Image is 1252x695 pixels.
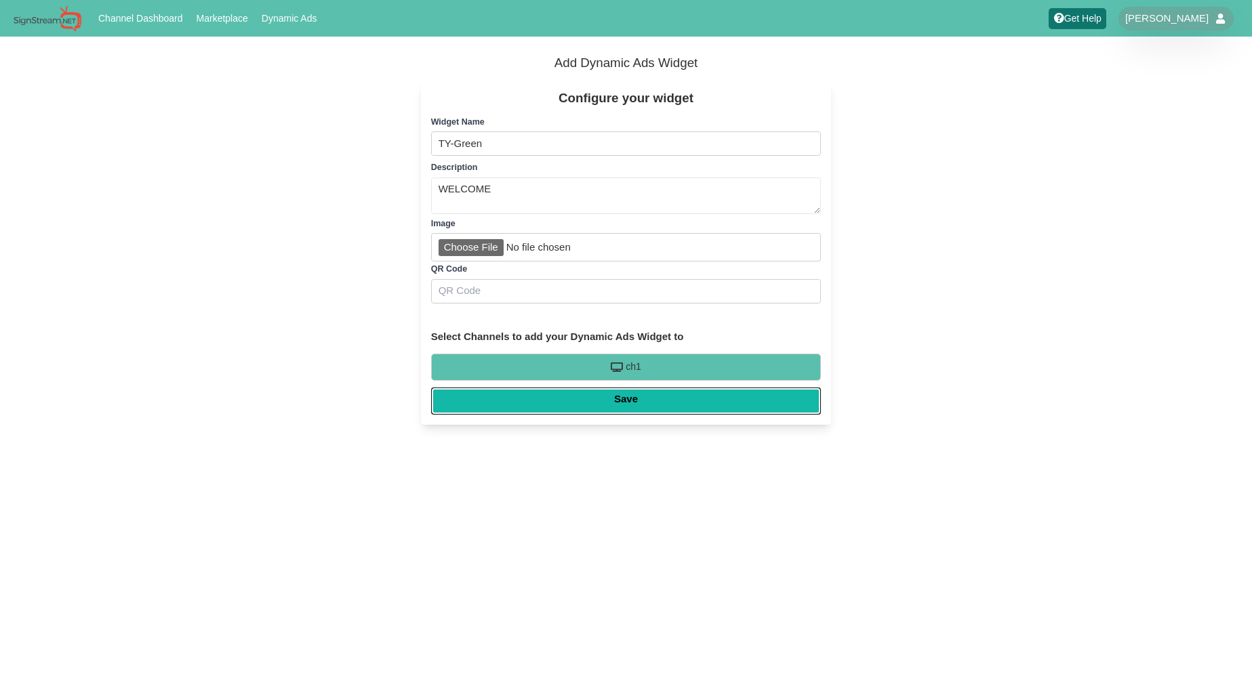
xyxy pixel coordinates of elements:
[431,233,822,261] input: Image
[256,9,322,27] a: Dynamic Ads
[191,9,253,27] a: Marketplace
[94,9,188,27] a: Channel Dashboard
[431,387,822,415] input: Save
[431,162,822,174] label: Description
[1049,8,1106,29] a: Get Help
[431,330,822,343] h3: Select Channels to add your Dynamic Ads Widget to
[431,279,822,303] input: QR Code
[1125,12,1209,25] span: [PERSON_NAME]
[431,131,822,156] input: Widget Name
[431,264,822,276] label: QR Code
[431,117,822,129] label: Widget Name
[431,218,822,230] label: Image
[431,91,822,106] h1: Configure your widget
[14,5,81,32] img: Sign Stream.NET
[431,354,822,381] div: ch1
[1013,549,1252,695] iframe: Chat Widget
